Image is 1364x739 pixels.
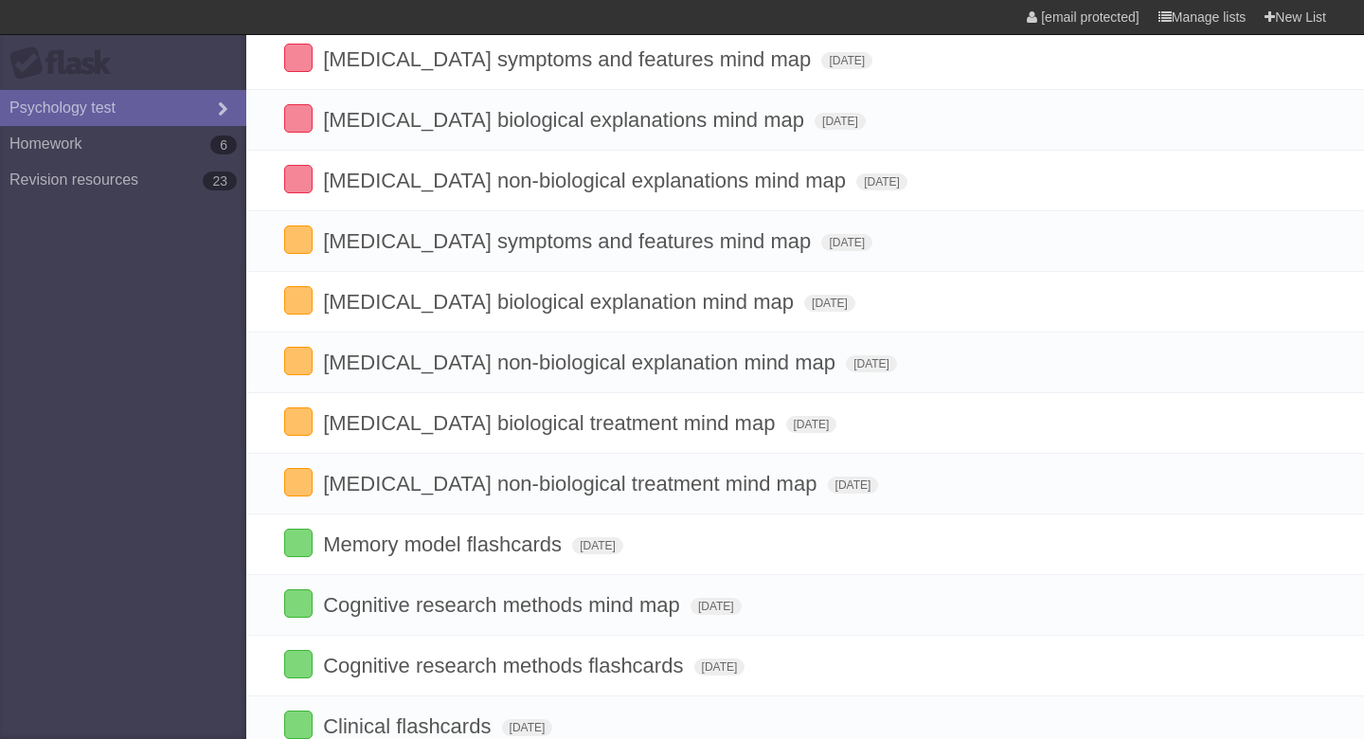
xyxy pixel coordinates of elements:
[815,113,866,130] span: [DATE]
[828,477,879,494] span: [DATE]
[9,46,123,81] div: Flask
[323,47,816,71] span: [MEDICAL_DATA] symptoms and features mind map
[323,472,821,496] span: [MEDICAL_DATA] non-biological treatment mind map
[694,658,745,676] span: [DATE]
[284,165,313,193] label: Done
[284,44,313,72] label: Done
[323,108,809,132] span: [MEDICAL_DATA] biological explanations mind map
[284,650,313,678] label: Done
[210,135,237,154] b: 6
[856,173,907,190] span: [DATE]
[323,593,685,617] span: Cognitive research methods mind map
[502,719,553,736] span: [DATE]
[323,714,495,738] span: Clinical flashcards
[323,654,688,677] span: Cognitive research methods flashcards
[284,529,313,557] label: Done
[323,411,780,435] span: [MEDICAL_DATA] biological treatment mind map
[323,290,799,314] span: [MEDICAL_DATA] biological explanation mind map
[572,537,623,554] span: [DATE]
[284,225,313,254] label: Done
[284,711,313,739] label: Done
[846,355,897,372] span: [DATE]
[1041,9,1140,25] span: [email protected]
[821,52,872,69] span: [DATE]
[284,468,313,496] label: Done
[284,347,313,375] label: Done
[821,234,872,251] span: [DATE]
[323,229,816,253] span: [MEDICAL_DATA] symptoms and features mind map
[284,589,313,618] label: Done
[284,286,313,315] label: Done
[284,104,313,133] label: Done
[323,532,566,556] span: Memory model flashcards
[323,351,840,374] span: [MEDICAL_DATA] non-biological explanation mind map
[284,407,313,436] label: Done
[786,416,837,433] span: [DATE]
[804,295,855,312] span: [DATE]
[691,598,742,615] span: [DATE]
[323,169,851,192] span: [MEDICAL_DATA] non-biological explanations mind map
[203,171,237,190] b: 23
